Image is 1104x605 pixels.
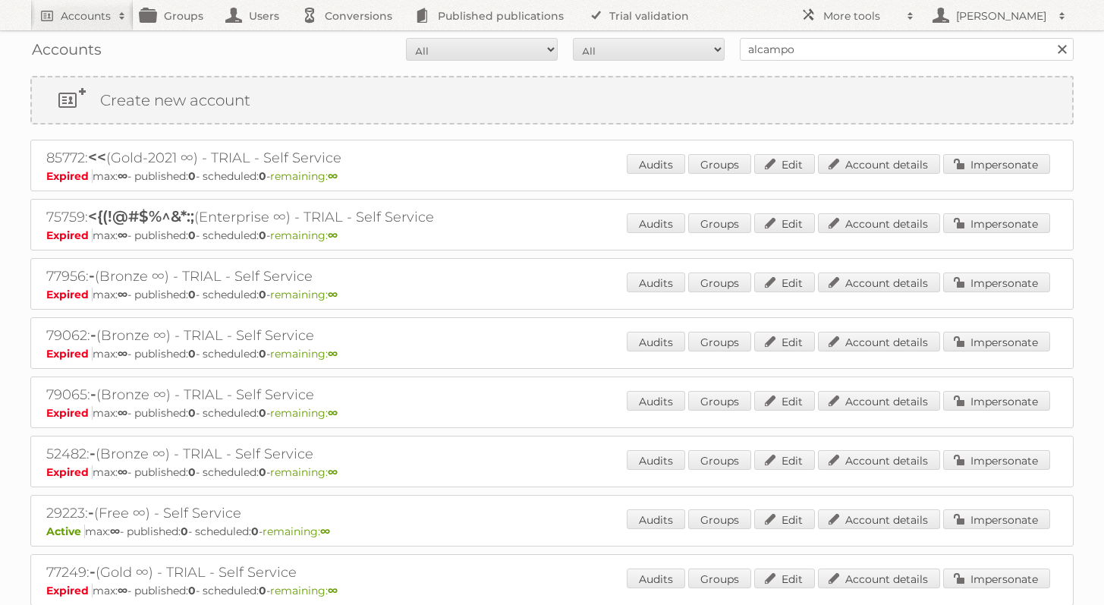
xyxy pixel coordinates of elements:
[46,406,93,420] span: Expired
[688,273,751,292] a: Groups
[90,326,96,344] span: -
[754,213,815,233] a: Edit
[46,465,93,479] span: Expired
[328,406,338,420] strong: ∞
[118,347,127,361] strong: ∞
[259,288,266,301] strong: 0
[270,406,338,420] span: remaining:
[46,326,577,345] h2: 79062: (Bronze ∞) - TRIAL - Self Service
[46,584,93,597] span: Expired
[688,509,751,529] a: Groups
[943,213,1050,233] a: Impersonate
[818,154,940,174] a: Account details
[328,288,338,301] strong: ∞
[627,154,685,174] a: Audits
[688,450,751,470] a: Groups
[46,347,93,361] span: Expired
[188,347,196,361] strong: 0
[46,503,577,523] h2: 29223: (Free ∞) - Self Service
[46,465,1058,479] p: max: - published: - scheduled: -
[263,525,330,538] span: remaining:
[328,347,338,361] strong: ∞
[46,525,1058,538] p: max: - published: - scheduled: -
[188,169,196,183] strong: 0
[688,569,751,588] a: Groups
[627,450,685,470] a: Audits
[88,207,194,225] span: <{(!@#$%^&*:;
[688,391,751,411] a: Groups
[188,228,196,242] strong: 0
[90,385,96,403] span: -
[818,332,940,351] a: Account details
[90,444,96,462] span: -
[270,347,338,361] span: remaining:
[181,525,188,538] strong: 0
[259,584,266,597] strong: 0
[46,228,1058,242] p: max: - published: - scheduled: -
[754,273,815,292] a: Edit
[118,228,127,242] strong: ∞
[46,584,1058,597] p: max: - published: - scheduled: -
[943,332,1050,351] a: Impersonate
[818,391,940,411] a: Account details
[46,562,577,582] h2: 77249: (Gold ∞) - TRIAL - Self Service
[270,288,338,301] span: remaining:
[754,569,815,588] a: Edit
[118,406,127,420] strong: ∞
[46,347,1058,361] p: max: - published: - scheduled: -
[259,347,266,361] strong: 0
[118,465,127,479] strong: ∞
[46,148,577,168] h2: 85772: (Gold-2021 ∞) - TRIAL - Self Service
[818,213,940,233] a: Account details
[688,213,751,233] a: Groups
[952,8,1051,24] h2: [PERSON_NAME]
[259,169,266,183] strong: 0
[943,569,1050,588] a: Impersonate
[90,562,96,581] span: -
[754,332,815,351] a: Edit
[688,154,751,174] a: Groups
[328,465,338,479] strong: ∞
[754,509,815,529] a: Edit
[328,228,338,242] strong: ∞
[754,450,815,470] a: Edit
[627,569,685,588] a: Audits
[188,584,196,597] strong: 0
[88,148,106,166] span: <<
[754,391,815,411] a: Edit
[46,207,577,227] h2: 75759: (Enterprise ∞) - TRIAL - Self Service
[89,266,95,285] span: -
[46,288,1058,301] p: max: - published: - scheduled: -
[943,391,1050,411] a: Impersonate
[118,584,127,597] strong: ∞
[259,406,266,420] strong: 0
[754,154,815,174] a: Edit
[46,266,577,286] h2: 77956: (Bronze ∞) - TRIAL - Self Service
[259,465,266,479] strong: 0
[943,273,1050,292] a: Impersonate
[118,288,127,301] strong: ∞
[61,8,111,24] h2: Accounts
[627,332,685,351] a: Audits
[943,450,1050,470] a: Impersonate
[818,569,940,588] a: Account details
[627,213,685,233] a: Audits
[627,273,685,292] a: Audits
[818,273,940,292] a: Account details
[110,525,120,538] strong: ∞
[188,465,196,479] strong: 0
[118,169,127,183] strong: ∞
[627,509,685,529] a: Audits
[270,465,338,479] span: remaining:
[818,450,940,470] a: Account details
[46,169,1058,183] p: max: - published: - scheduled: -
[688,332,751,351] a: Groups
[46,288,93,301] span: Expired
[328,169,338,183] strong: ∞
[328,584,338,597] strong: ∞
[320,525,330,538] strong: ∞
[46,525,85,538] span: Active
[88,503,94,521] span: -
[943,509,1050,529] a: Impersonate
[188,288,196,301] strong: 0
